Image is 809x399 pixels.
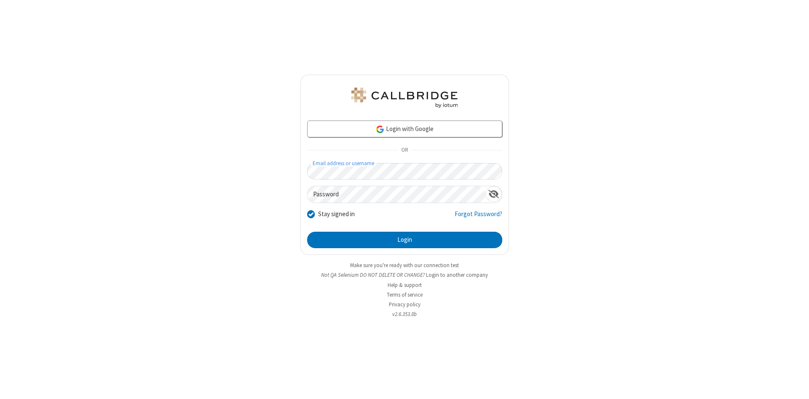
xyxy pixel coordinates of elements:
li: v2.6.353.8b [300,310,509,318]
a: Login with Google [307,121,502,137]
input: Email address or username [307,163,502,179]
label: Stay signed in [318,209,355,219]
a: Help & support [388,281,422,289]
span: OR [398,145,411,156]
li: Not QA Selenium DO NOT DELETE OR CHANGE? [300,271,509,279]
img: QA Selenium DO NOT DELETE OR CHANGE [350,88,459,108]
div: Show password [485,186,502,202]
a: Privacy policy [389,301,421,308]
a: Make sure you're ready with our connection test [350,262,459,269]
input: Password [308,186,485,203]
button: Login to another company [426,271,488,279]
button: Login [307,232,502,249]
img: google-icon.png [375,125,385,134]
a: Terms of service [387,291,423,298]
a: Forgot Password? [455,209,502,225]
